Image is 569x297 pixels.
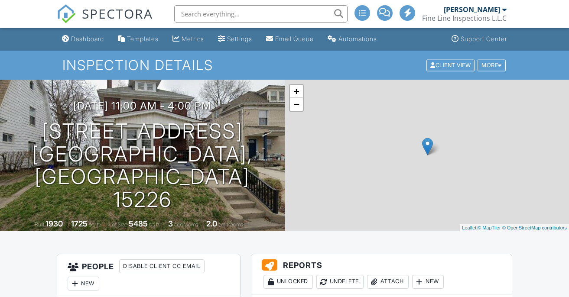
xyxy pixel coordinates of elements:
span: sq. ft. [89,221,101,228]
div: Attach [367,275,409,289]
a: Settings [215,31,256,47]
span: Lot Size [109,221,127,228]
div: 2.0 [206,219,217,228]
a: © OpenStreetMap contributors [502,225,567,230]
div: Settings [227,35,252,42]
div: Fine Line Inspections L.L.C [422,14,507,23]
div: Email Queue [275,35,314,42]
a: Client View [426,61,477,68]
div: Dashboard [71,35,104,42]
h3: Reports [251,254,512,294]
h1: Inspection Details [62,58,507,73]
a: Zoom out [290,98,303,111]
span: bedrooms [174,221,198,228]
div: Client View [426,59,475,71]
a: Email Queue [263,31,317,47]
div: 5485 [129,219,148,228]
a: SPECTORA [57,12,153,30]
a: Automations (Advanced) [324,31,380,47]
div: | [460,224,569,232]
span: bathrooms [218,221,243,228]
div: 3 [168,219,173,228]
h3: People [57,254,240,296]
div: [PERSON_NAME] [444,5,500,14]
div: New [68,277,99,291]
h3: [DATE] 11:00 am - 4:00 pm [73,100,211,112]
div: More [478,59,506,71]
a: © MapTiler [478,225,501,230]
a: Metrics [169,31,208,47]
div: Support Center [461,35,507,42]
img: The Best Home Inspection Software - Spectora [57,4,76,23]
div: Automations [338,35,377,42]
div: Metrics [182,35,204,42]
div: Templates [127,35,159,42]
input: Search everything... [174,5,348,23]
a: Leaflet [462,225,476,230]
div: Undelete [316,275,364,289]
div: 1930 [46,219,63,228]
div: Disable Client CC Email [119,259,205,273]
h1: [STREET_ADDRESS] [GEOGRAPHIC_DATA], [GEOGRAPHIC_DATA] 15226 [14,120,271,211]
a: Zoom in [290,85,303,98]
a: Support Center [448,31,510,47]
a: Templates [114,31,162,47]
a: Dashboard [59,31,107,47]
div: Unlocked [263,275,313,289]
span: Built [35,221,44,228]
span: SPECTORA [82,4,153,23]
div: New [412,275,444,289]
span: sq.ft. [149,221,160,228]
div: 1725 [71,219,88,228]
